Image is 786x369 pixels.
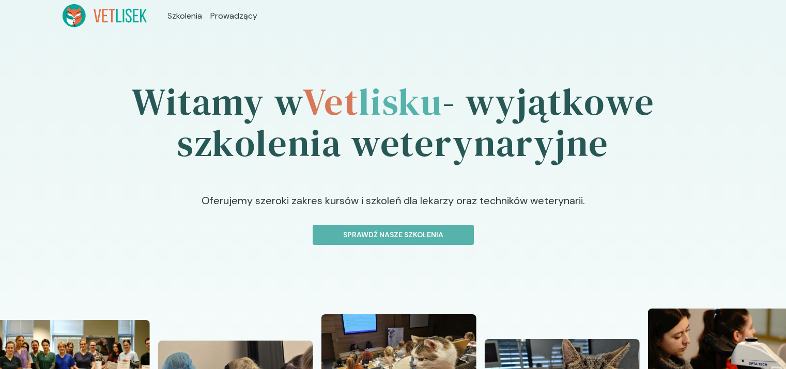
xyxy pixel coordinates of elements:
[131,193,655,225] p: Oferujemy szeroki zakres kursów i szkoleń dla lekarzy oraz techników weterynarii.
[167,10,202,22] a: Szkolenia
[210,10,257,22] a: Prowadzący
[321,229,465,240] p: Sprawdź nasze szkolenia
[313,225,474,245] button: Sprawdź nasze szkolenia
[302,76,359,127] span: Vet
[359,76,442,127] span: lisku
[63,52,724,193] h1: Witamy w - wyjątkowe szkolenia weterynaryjne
